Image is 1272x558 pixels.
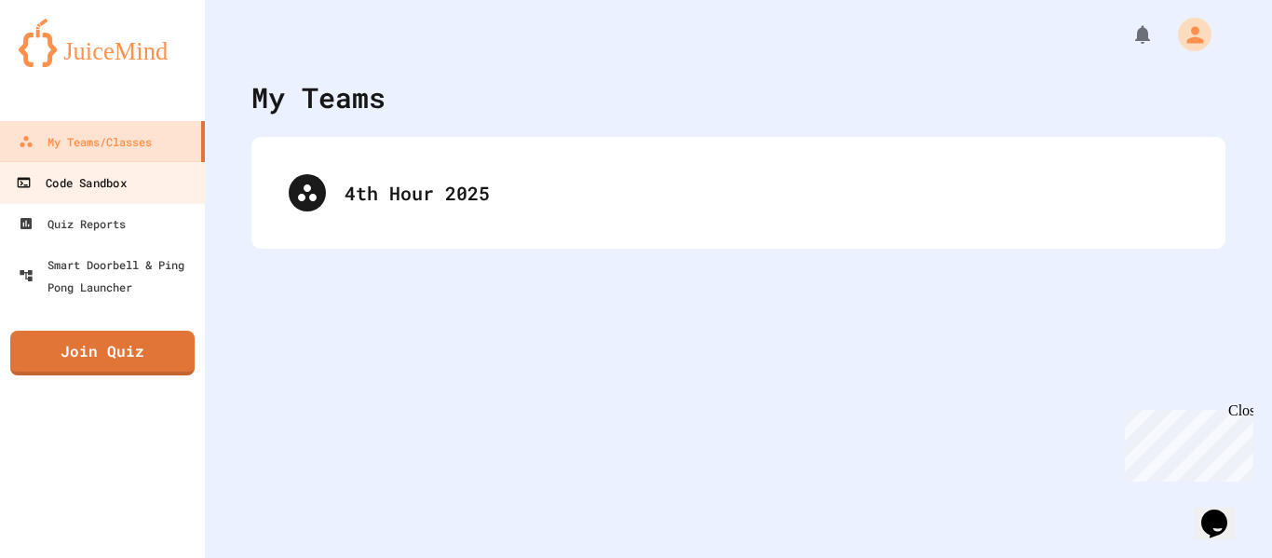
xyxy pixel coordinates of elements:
img: logo-orange.svg [19,19,186,67]
div: My Account [1158,13,1216,56]
div: My Notifications [1097,19,1158,50]
iframe: chat widget [1117,402,1253,482]
div: Quiz Reports [19,212,126,235]
div: 4th Hour 2025 [270,156,1207,230]
iframe: chat widget [1194,483,1253,539]
div: My Teams/Classes [19,130,152,153]
div: My Teams [251,76,386,118]
div: Smart Doorbell & Ping Pong Launcher [19,253,197,298]
a: Join Quiz [10,331,195,375]
div: Chat with us now!Close [7,7,129,118]
div: Code Sandbox [16,171,126,195]
div: 4th Hour 2025 [345,179,1188,207]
